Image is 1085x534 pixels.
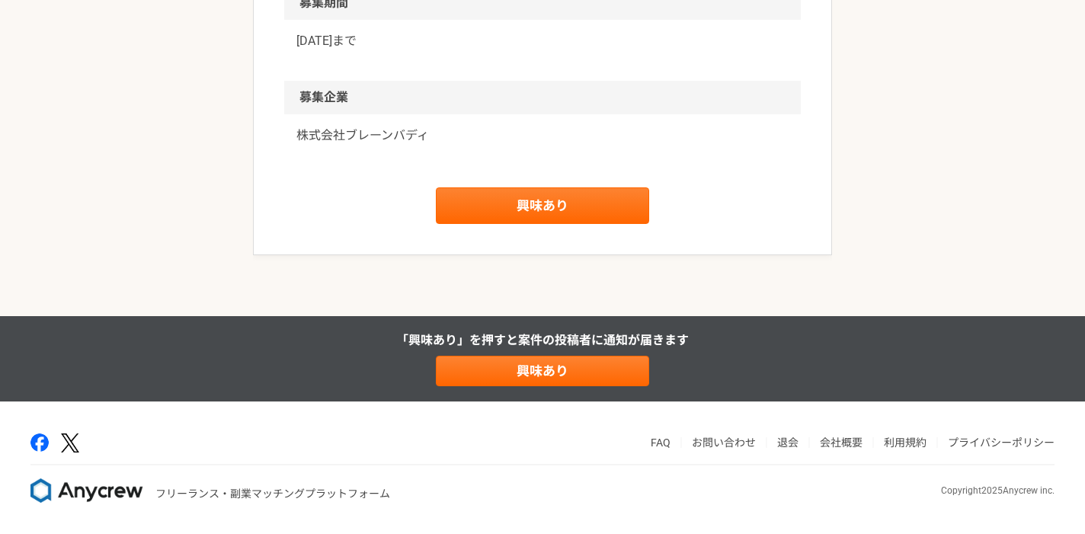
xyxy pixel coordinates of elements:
[396,331,689,350] p: 「興味あり」を押すと 案件の投稿者に通知が届きます
[777,436,799,449] a: 退会
[884,436,927,449] a: 利用規約
[30,478,143,503] img: 8DqYSo04kwAAAAASUVORK5CYII=
[296,126,789,145] a: 株式会社ブレーンバディ
[296,32,789,50] p: [DATE]まで
[155,486,390,502] p: フリーランス・副業マッチングプラットフォーム
[436,187,649,224] a: 興味あり
[30,433,49,452] img: facebook-2adfd474.png
[651,436,671,449] a: FAQ
[61,433,79,452] img: x-391a3a86.png
[948,436,1055,449] a: プライバシーポリシー
[941,484,1055,497] p: Copyright 2025 Anycrew inc.
[820,436,863,449] a: 会社概要
[284,81,801,114] h2: 募集企業
[692,436,756,449] a: お問い合わせ
[436,356,649,386] a: 興味あり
